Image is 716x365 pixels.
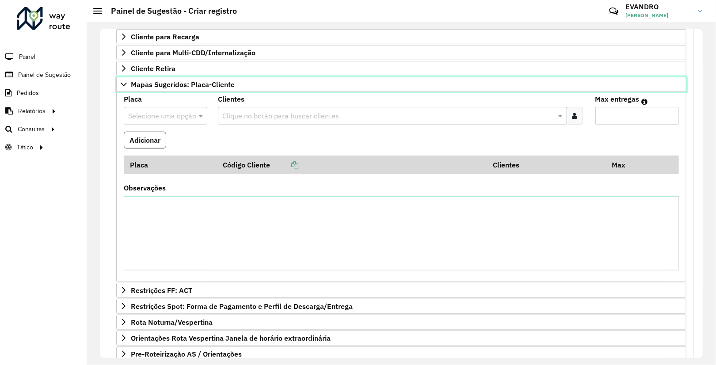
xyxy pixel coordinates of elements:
[116,29,686,44] a: Cliente para Recarga
[116,315,686,330] a: Rota Noturna/Vespertina
[131,49,255,56] span: Cliente para Multi-CDD/Internalização
[124,94,142,104] label: Placa
[124,132,166,148] button: Adicionar
[124,156,217,174] th: Placa
[625,3,692,11] h3: EVANDRO
[18,125,45,134] span: Consultas
[642,98,648,105] em: Máximo de clientes que serão colocados na mesma rota com os clientes informados
[595,94,640,104] label: Max entregas
[116,283,686,298] a: Restrições FF: ACT
[17,88,39,98] span: Pedidos
[116,299,686,314] a: Restrições Spot: Forma de Pagamento e Perfil de Descarga/Entrega
[131,319,213,326] span: Rota Noturna/Vespertina
[131,81,235,88] span: Mapas Sugeridos: Placa-Cliente
[606,156,641,174] th: Max
[18,106,46,116] span: Relatórios
[131,303,353,310] span: Restrições Spot: Forma de Pagamento e Perfil de Descarga/Entrega
[218,94,244,104] label: Clientes
[131,350,242,357] span: Pre-Roteirização AS / Orientações
[116,61,686,76] a: Cliente Retira
[19,52,35,61] span: Painel
[18,70,71,80] span: Painel de Sugestão
[487,156,606,174] th: Clientes
[116,331,686,346] a: Orientações Rota Vespertina Janela de horário extraordinária
[625,11,692,19] span: [PERSON_NAME]
[604,2,623,21] a: Contato Rápido
[217,156,487,174] th: Código Cliente
[116,45,686,60] a: Cliente para Multi-CDD/Internalização
[17,143,33,152] span: Tático
[131,335,331,342] span: Orientações Rota Vespertina Janela de horário extraordinária
[131,33,199,40] span: Cliente para Recarga
[131,287,192,294] span: Restrições FF: ACT
[270,160,298,169] a: Copiar
[131,65,175,72] span: Cliente Retira
[116,77,686,92] a: Mapas Sugeridos: Placa-Cliente
[116,92,686,282] div: Mapas Sugeridos: Placa-Cliente
[124,182,166,193] label: Observações
[116,346,686,361] a: Pre-Roteirização AS / Orientações
[102,6,237,16] h2: Painel de Sugestão - Criar registro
